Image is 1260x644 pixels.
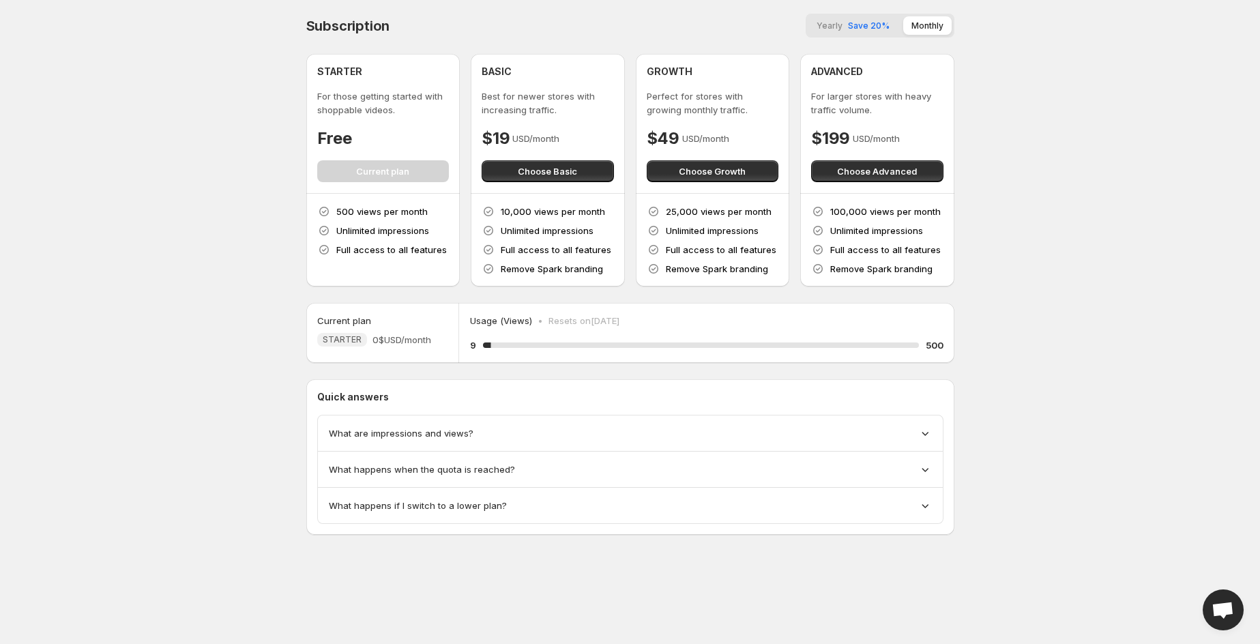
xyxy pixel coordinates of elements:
[830,224,923,237] p: Unlimited impressions
[926,338,943,352] h5: 500
[482,128,510,149] h4: $19
[647,128,679,149] h4: $49
[512,132,559,145] p: USD/month
[837,164,917,178] span: Choose Advanced
[647,89,779,117] p: Perfect for stores with growing monthly traffic.
[808,16,898,35] button: YearlySave 20%
[666,205,772,218] p: 25,000 views per month
[682,132,729,145] p: USD/month
[811,89,943,117] p: For larger stores with heavy traffic volume.
[336,224,429,237] p: Unlimited impressions
[470,338,476,352] h5: 9
[811,160,943,182] button: Choose Advanced
[647,160,779,182] button: Choose Growth
[538,314,543,327] p: •
[830,262,933,276] p: Remove Spark branding
[317,89,450,117] p: For those getting started with shoppable videos.
[501,205,605,218] p: 10,000 views per month
[336,243,447,257] p: Full access to all features
[482,65,512,78] h4: BASIC
[317,390,943,404] p: Quick answers
[501,243,611,257] p: Full access to all features
[329,463,515,476] span: What happens when the quota is reached?
[548,314,619,327] p: Resets on [DATE]
[817,20,843,31] span: Yearly
[1203,589,1244,630] a: Open chat
[482,160,614,182] button: Choose Basic
[372,333,431,347] span: 0$ USD/month
[329,499,507,512] span: What happens if I switch to a lower plan?
[323,334,362,345] span: STARTER
[679,164,746,178] span: Choose Growth
[853,132,900,145] p: USD/month
[830,243,941,257] p: Full access to all features
[501,224,594,237] p: Unlimited impressions
[482,89,614,117] p: Best for newer stores with increasing traffic.
[666,262,768,276] p: Remove Spark branding
[306,18,390,34] h4: Subscription
[666,243,776,257] p: Full access to all features
[903,16,952,35] button: Monthly
[518,164,577,178] span: Choose Basic
[329,426,473,440] span: What are impressions and views?
[501,262,603,276] p: Remove Spark branding
[848,20,890,31] span: Save 20%
[647,65,692,78] h4: GROWTH
[336,205,428,218] p: 500 views per month
[830,205,941,218] p: 100,000 views per month
[666,224,759,237] p: Unlimited impressions
[470,314,532,327] p: Usage (Views)
[317,128,352,149] h4: Free
[811,128,850,149] h4: $199
[317,314,371,327] h5: Current plan
[811,65,863,78] h4: ADVANCED
[317,65,362,78] h4: STARTER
